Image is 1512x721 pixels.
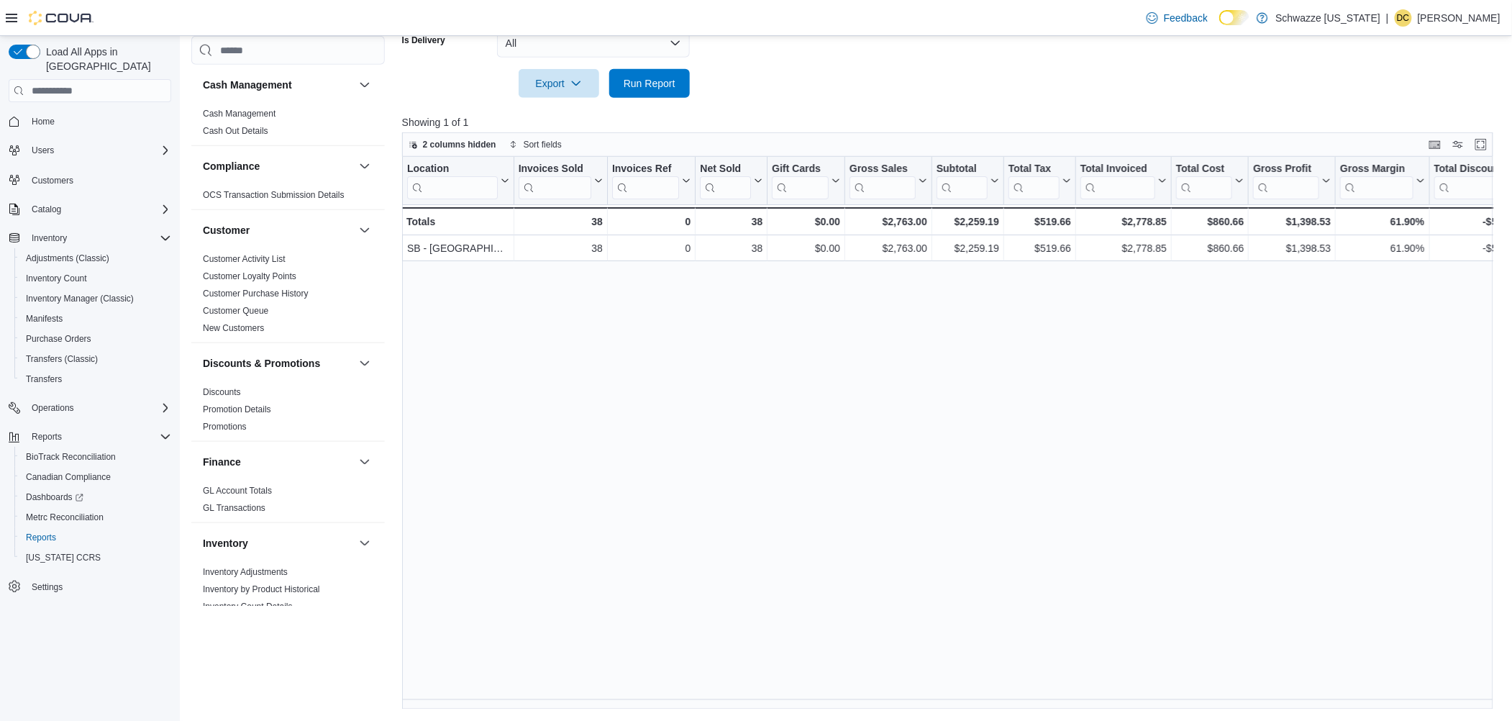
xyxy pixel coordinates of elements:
button: Settings [3,576,177,597]
span: Users [32,145,54,156]
button: Gross Sales [850,163,927,199]
span: Cash Out Details [203,125,268,137]
span: Customer Queue [203,305,268,317]
span: Adjustments (Classic) [26,253,109,264]
span: Run Report [624,76,675,91]
span: Reports [20,529,171,546]
span: Transfers [20,371,171,388]
div: Customer [191,250,385,343]
span: Dc [1397,9,1409,27]
a: Promotion Details [203,404,271,414]
span: Reports [32,431,62,443]
a: Inventory Adjustments [203,567,288,577]
span: Manifests [26,313,63,325]
div: Gross Sales [850,163,916,199]
button: Operations [3,398,177,418]
span: BioTrack Reconciliation [26,451,116,463]
button: Reports [26,428,68,445]
a: Discounts [203,387,241,397]
span: Feedback [1164,11,1208,25]
div: Total Invoiced [1080,163,1155,176]
a: Adjustments (Classic) [20,250,115,267]
button: 2 columns hidden [403,136,502,153]
span: Inventory Adjustments [203,566,288,578]
button: Inventory Manager (Classic) [14,289,177,309]
span: Inventory Count [20,270,171,287]
button: Users [3,140,177,160]
button: Purchase Orders [14,329,177,349]
span: Operations [26,399,171,417]
span: GL Account Totals [203,485,272,496]
div: $0.00 [772,240,840,257]
span: Catalog [32,204,61,215]
button: Reports [14,527,177,548]
label: Is Delivery [402,35,445,46]
span: Transfers (Classic) [20,350,171,368]
a: Inventory Manager (Classic) [20,290,140,307]
a: Home [26,113,60,130]
div: Subtotal [937,163,988,199]
button: Catalog [26,201,67,218]
div: Discounts & Promotions [191,384,385,441]
a: Inventory by Product Historical [203,584,320,594]
div: Total Discount [1434,163,1511,199]
div: Cash Management [191,105,385,145]
a: OCS Transaction Submission Details [203,190,345,200]
span: Canadian Compliance [20,468,171,486]
a: Settings [26,579,68,596]
div: Gift Cards [772,163,829,176]
div: 38 [700,213,762,230]
div: Location [407,163,498,199]
div: Totals [406,213,509,230]
button: Gross Margin [1340,163,1424,199]
div: Total Invoiced [1080,163,1155,199]
div: Subtotal [937,163,988,176]
a: Dashboards [14,487,177,507]
a: Inventory Count Details [203,602,293,612]
span: Catalog [26,201,171,218]
div: $1,398.53 [1253,240,1331,257]
div: $2,763.00 [850,240,927,257]
button: Manifests [14,309,177,329]
span: OCS Transaction Submission Details [203,189,345,201]
button: Compliance [356,158,373,175]
div: Gross Sales [850,163,916,176]
p: Showing 1 of 1 [402,115,1504,130]
h3: Discounts & Promotions [203,356,320,371]
div: $0.00 [772,213,840,230]
button: Sort fields [504,136,568,153]
button: Adjustments (Classic) [14,248,177,268]
span: 2 columns hidden [423,139,496,150]
div: 38 [700,240,762,257]
p: Schwazze [US_STATE] [1275,9,1380,27]
div: $2,259.19 [937,213,999,230]
span: Home [26,112,171,130]
button: Gross Profit [1253,163,1331,199]
div: $519.66 [1008,213,1071,230]
button: Customer [203,223,353,237]
span: [US_STATE] CCRS [26,552,101,563]
button: Keyboard shortcuts [1426,136,1444,153]
button: Discounts & Promotions [356,355,373,372]
div: Invoices Ref [612,163,679,199]
button: Reports [3,427,177,447]
a: Promotions [203,422,247,432]
button: Canadian Compliance [14,467,177,487]
button: Enter fullscreen [1472,136,1490,153]
button: Metrc Reconciliation [14,507,177,527]
span: Customer Purchase History [203,288,309,299]
button: BioTrack Reconciliation [14,447,177,467]
div: Finance [191,482,385,522]
button: Total Tax [1008,163,1071,199]
h3: Customer [203,223,250,237]
button: Customers [3,169,177,190]
button: Export [519,69,599,98]
span: New Customers [203,322,264,334]
span: Sort fields [524,139,562,150]
button: Cash Management [356,76,373,94]
div: 38 [518,240,602,257]
button: [US_STATE] CCRS [14,548,177,568]
a: BioTrack Reconciliation [20,448,122,466]
button: Gift Cards [772,163,840,199]
button: Finance [356,453,373,471]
